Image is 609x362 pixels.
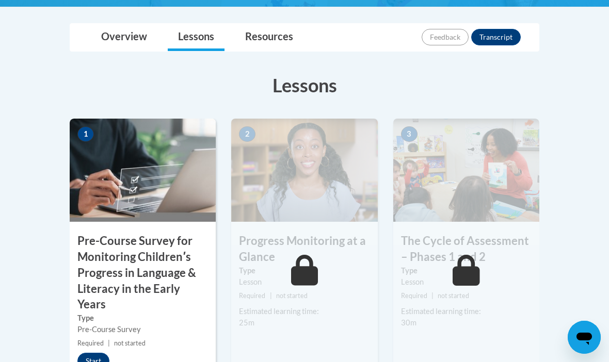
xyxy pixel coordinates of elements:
[235,24,303,51] a: Resources
[231,233,377,265] h3: Progress Monitoring at a Glance
[168,24,225,51] a: Lessons
[108,339,110,347] span: |
[568,321,601,354] iframe: Button to launch messaging window
[239,126,255,142] span: 2
[239,265,370,276] label: Type
[70,119,216,222] img: Course Image
[276,292,308,300] span: not started
[393,119,539,222] img: Course Image
[239,276,370,288] div: Lesson
[231,119,377,222] img: Course Image
[471,29,521,45] button: Transcript
[270,292,272,300] span: |
[401,265,532,276] label: Type
[239,292,265,300] span: Required
[77,324,208,335] div: Pre-Course Survey
[401,292,427,300] span: Required
[91,24,157,51] a: Overview
[70,233,216,312] h3: Pre-Course Survey for Monitoring Childrenʹs Progress in Language & Literacy in the Early Years
[239,318,254,327] span: 25m
[401,276,532,288] div: Lesson
[401,126,418,142] span: 3
[438,292,469,300] span: not started
[77,126,94,142] span: 1
[401,318,416,327] span: 30m
[401,306,532,317] div: Estimated learning time:
[70,72,539,98] h3: Lessons
[431,292,434,300] span: |
[77,339,104,347] span: Required
[114,339,146,347] span: not started
[239,306,370,317] div: Estimated learning time:
[77,312,208,324] label: Type
[422,29,469,45] button: Feedback
[393,233,539,265] h3: The Cycle of Assessment – Phases 1 and 2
